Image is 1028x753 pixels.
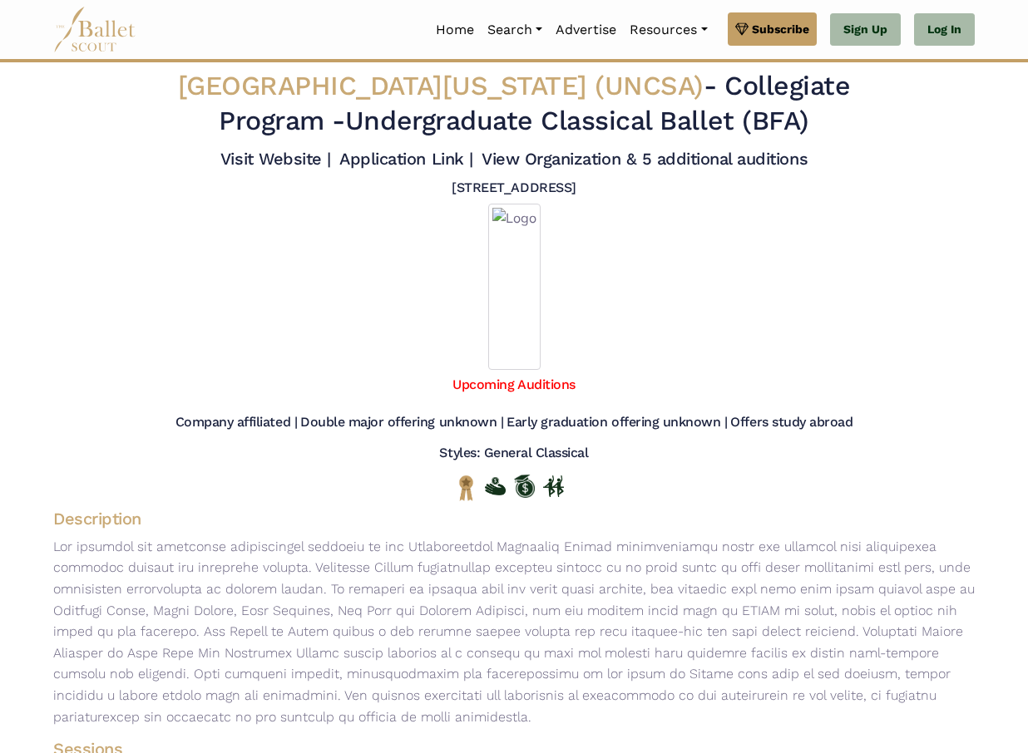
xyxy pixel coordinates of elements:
a: Upcoming Auditions [452,376,575,392]
a: Resources [623,12,714,47]
span: Collegiate Program - [219,70,850,136]
a: Advertise [549,12,623,47]
a: Application Link | [339,149,472,169]
span: Subscribe [752,20,809,38]
a: Sign Up [830,13,901,47]
a: View Organization & 5 additional auditions [482,149,808,169]
a: Home [429,12,481,47]
h5: Company affiliated | [175,414,297,431]
h4: Description [40,508,988,529]
a: Log In [914,13,975,47]
img: In Person [543,475,564,497]
img: National [456,475,477,500]
h5: Styles: General Classical [439,445,588,462]
img: Logo [488,204,541,370]
img: Offers Financial Aid [485,477,506,495]
a: Search [481,12,549,47]
h2: - Undergraduate Classical Ballet (BFA) [132,69,896,138]
a: Visit Website | [220,149,331,169]
span: [GEOGRAPHIC_DATA][US_STATE] (UNCSA) [178,70,704,101]
h5: Double major offering unknown | [300,414,503,431]
img: Offers Scholarship [514,475,535,498]
a: Subscribe [728,12,817,46]
img: gem.svg [735,20,749,38]
h5: Offers study abroad [730,414,853,431]
h5: [STREET_ADDRESS] [452,180,576,197]
p: Lor ipsumdol sit ametconse adipiscingel seddoeiu te inc Utlaboreetdol Magnaaliq Enimad minimvenia... [40,536,988,727]
h5: Early graduation offering unknown | [507,414,727,431]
